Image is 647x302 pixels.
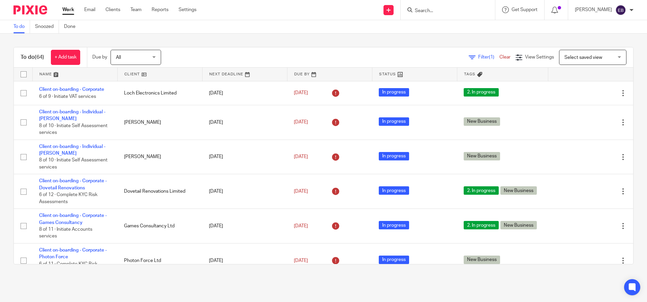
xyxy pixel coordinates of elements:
[62,6,74,13] a: Work
[202,243,287,278] td: [DATE]
[379,152,409,160] span: In progress
[117,243,202,278] td: Photon Force Ltd
[92,54,107,61] p: Due by
[39,87,104,92] a: Client on-boarding - Corporate
[525,55,554,60] span: View Settings
[202,174,287,209] td: [DATE]
[575,6,612,13] p: [PERSON_NAME]
[464,256,500,264] span: New Business
[13,5,47,14] img: Pixie
[105,6,120,13] a: Clients
[179,6,196,13] a: Settings
[294,120,308,125] span: [DATE]
[464,186,499,195] span: 2. In progress
[379,186,409,195] span: In progress
[117,209,202,243] td: Games Consultancy Ltd
[152,6,168,13] a: Reports
[39,192,97,204] span: 6 of 12 · Complete KYC Risk Assessments
[117,81,202,105] td: Loch Electronics Limited
[39,158,107,170] span: 8 of 10 · Initiate Self Assessment services
[35,54,44,60] span: (64)
[202,209,287,243] td: [DATE]
[379,256,409,264] span: In progress
[294,154,308,159] span: [DATE]
[117,105,202,140] td: [PERSON_NAME]
[414,8,475,14] input: Search
[21,54,44,61] h1: To do
[379,117,409,126] span: In progress
[117,140,202,174] td: [PERSON_NAME]
[117,174,202,209] td: Dovetail Renovations Limited
[464,88,499,97] span: 2. In progress
[39,110,105,121] a: Client on-boarding - Individual - [PERSON_NAME]
[294,224,308,228] span: [DATE]
[39,248,107,259] a: Client on-boarding - Corporate - Photon Force
[294,258,308,263] span: [DATE]
[39,144,105,156] a: Client on-boarding - Individual - [PERSON_NAME]
[512,7,537,12] span: Get Support
[39,227,92,239] span: 8 of 11 · Initiate Accounts services
[64,20,81,33] a: Done
[39,123,107,135] span: 8 of 10 · Initiate Self Assessment services
[51,50,80,65] a: + Add task
[464,221,499,229] span: 2. In progress
[84,6,95,13] a: Email
[35,20,59,33] a: Snoozed
[202,105,287,140] td: [DATE]
[564,55,602,60] span: Select saved view
[130,6,142,13] a: Team
[116,55,121,60] span: All
[379,221,409,229] span: In progress
[294,91,308,96] span: [DATE]
[202,140,287,174] td: [DATE]
[500,186,537,195] span: New Business
[202,81,287,105] td: [DATE]
[464,117,500,126] span: New Business
[39,179,107,190] a: Client on-boarding - Corporate - Dovetail Renovations
[13,20,30,33] a: To do
[39,213,107,225] a: Client on-boarding - Corporate - Games Consultancy
[294,189,308,194] span: [DATE]
[464,152,500,160] span: New Business
[379,88,409,97] span: In progress
[464,72,475,76] span: Tags
[39,262,97,273] span: 6 of 11 · Complete KYC Risk Assessments
[499,55,511,60] a: Clear
[615,5,626,15] img: svg%3E
[489,55,494,60] span: (1)
[478,55,499,60] span: Filter
[500,221,537,229] span: New Business
[39,94,96,99] span: 6 of 9 · Initiate VAT services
